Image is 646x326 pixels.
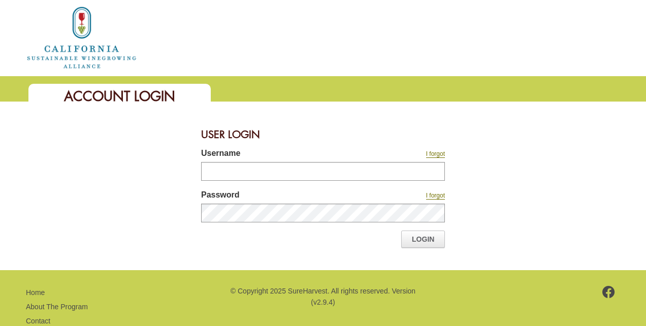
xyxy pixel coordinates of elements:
a: I forgot [426,150,445,158]
span: Account Login [64,87,175,105]
a: Login [401,231,445,248]
a: Home [26,288,45,297]
label: Username [201,147,359,162]
a: About The Program [26,303,88,311]
div: User Login [201,122,445,147]
a: Home [26,32,138,41]
label: Password [201,189,359,204]
a: I forgot [426,192,445,200]
img: footer-facebook.png [602,286,615,298]
a: Contact [26,317,50,325]
p: © Copyright 2025 SureHarvest. All rights reserved. Version (v2.9.4) [229,285,417,308]
img: logo_cswa2x.png [26,5,138,70]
